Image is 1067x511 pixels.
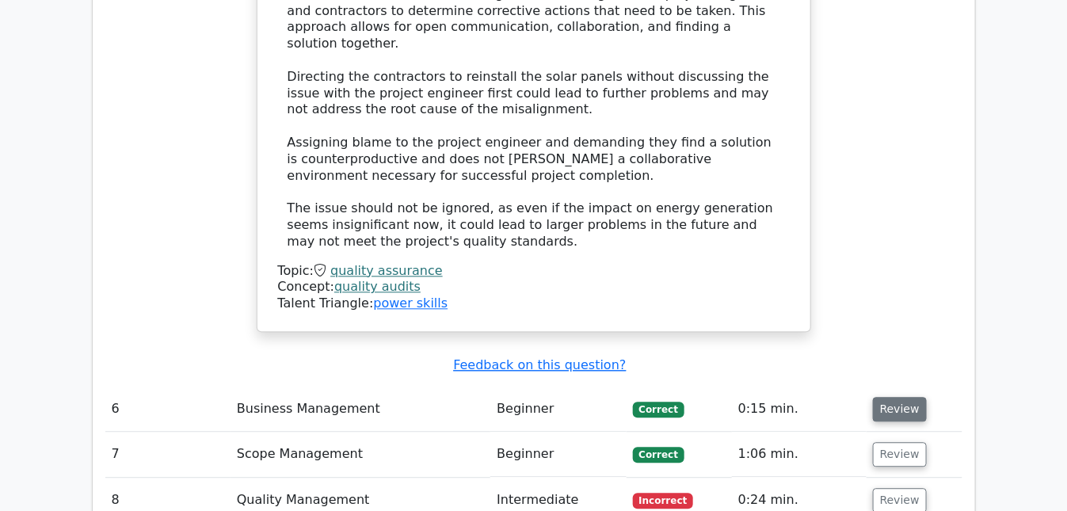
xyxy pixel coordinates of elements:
[873,397,927,421] button: Review
[105,432,231,477] td: 7
[278,263,790,312] div: Talent Triangle:
[490,387,626,432] td: Beginner
[732,387,867,432] td: 0:15 min.
[633,402,684,418] span: Correct
[453,357,626,372] a: Feedback on this question?
[231,387,490,432] td: Business Management
[231,432,490,477] td: Scope Management
[490,432,626,477] td: Beginner
[334,279,421,294] a: quality audits
[330,263,443,278] a: quality assurance
[732,432,867,477] td: 1:06 min.
[633,447,684,463] span: Correct
[873,442,927,467] button: Review
[105,387,231,432] td: 6
[373,296,448,311] a: power skills
[278,263,790,280] div: Topic:
[633,493,694,509] span: Incorrect
[278,279,790,296] div: Concept:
